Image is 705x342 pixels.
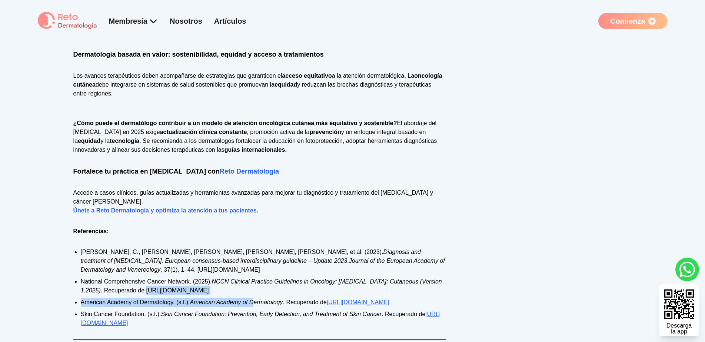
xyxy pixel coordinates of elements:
[78,138,100,144] strong: equidad
[81,258,445,273] em: Journal of the European Academy of Dermatology and Venereology
[675,258,699,281] a: whatsapp button
[73,188,446,215] p: Accede a casos clínicos, guías actualizadas y herramientas avanzadas para mejorar tu diagnóstico ...
[109,16,158,26] div: Membresía
[73,49,446,60] h2: Dermatología basada en valor: sostenibilidad, equidad y acceso a tratamientos
[666,323,692,335] div: Descarga la app
[220,168,279,175] a: Reto Dermatología
[160,129,247,135] strong: actualización clínica constante
[81,277,446,295] li: National Comprehensive Cancer Network. (2025). . Recuperado de [URL][DOMAIN_NAME]
[161,311,382,317] em: Skin Cancer Foundation: Prevention, Early Detection, and Treatment of Skin Cancer
[190,299,283,305] em: American Academy of Dermatology
[73,110,446,154] p: El abordaje del [MEDICAL_DATA] en 2025 exige , promoción activa de la y un enfoque integral basad...
[282,73,332,79] strong: acceso equitativo
[309,129,341,135] strong: prevención
[214,17,246,25] a: Artículos
[81,310,446,328] li: Skin Cancer Foundation. (s.f.). . Recuperado de
[73,207,259,214] a: Únete a Reto Dermatología y optimiza la atención a tus pacientes.
[81,311,441,326] a: [URL][DOMAIN_NAME]
[110,138,139,144] strong: tecnología
[81,248,446,274] li: [PERSON_NAME], C., [PERSON_NAME], [PERSON_NAME], [PERSON_NAME], [PERSON_NAME], et al. (2023). . ,...
[73,228,109,234] strong: Referencias:
[73,168,279,175] strong: Fortalece tu práctica en [MEDICAL_DATA] con
[81,249,421,264] em: Diagnosis and treatment of [MEDICAL_DATA]. European consensus-based interdisciplinary guideline –...
[38,12,97,30] img: logo Reto dermatología
[73,73,442,88] strong: oncología cutánea
[170,17,202,25] a: Nosotros
[225,147,285,153] strong: guías internacionales
[275,81,297,88] strong: equidad
[73,120,397,126] strong: ¿Cómo puede el dermatólogo contribuir a un modelo de atención oncológica cutánea más equitativo y...
[81,298,446,307] li: American Academy of Dermatology. (s.f.). . Recuperado de
[73,71,446,98] p: Los avances terapéuticos deben acompañarse de estrategias que garanticen el a la atención dermato...
[598,13,667,29] a: Comienza
[327,299,389,305] a: [URL][DOMAIN_NAME]
[81,278,442,294] em: NCCN Clinical Practice Guidelines in Oncology: [MEDICAL_DATA]: Cutaneous (Version 1.2025)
